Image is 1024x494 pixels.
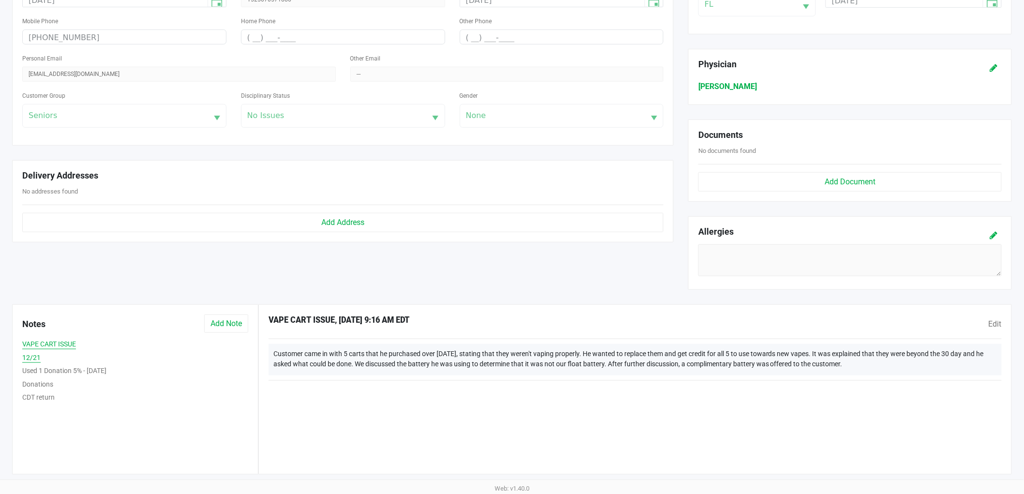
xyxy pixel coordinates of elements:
[495,485,529,492] span: Web: v1.40.0
[350,54,381,63] label: Other Email
[22,213,663,232] button: Add Address
[335,315,409,325] span: , [DATE] 9:16 AM EDT
[22,379,53,389] button: Donations
[22,339,76,349] button: VAPE CART ISSUE
[22,366,106,376] button: Used 1 Donation 5% - [DATE]
[698,172,1002,192] button: Add Document
[698,226,734,240] h5: Allergies
[269,315,335,325] span: VAPE CART ISSUE
[22,170,663,181] h5: Delivery Addresses
[22,188,78,195] span: No addresses found
[698,130,1002,140] h5: Documents
[22,392,55,403] button: CDT return
[22,17,58,26] label: Mobile Phone
[269,344,1002,375] div: Customer came in with 5 carts that he purchased over [DATE], stating that they weren't vaping pro...
[241,17,275,26] label: Home Phone
[698,82,1002,91] h6: [PERSON_NAME]
[460,91,478,100] label: Gender
[22,353,41,363] button: 12/21
[989,314,1002,334] button: Edit
[22,314,51,334] h5: Notes
[825,177,875,186] span: Add Document
[22,54,62,63] label: Personal Email
[22,91,65,100] label: Customer Group
[989,319,1002,329] span: Edit
[698,147,756,154] span: No documents found
[698,59,949,70] h5: Physician
[321,218,364,227] span: Add Address
[204,314,248,333] button: Add Note
[460,17,492,26] label: Other Phone
[241,91,290,100] label: Disciplinary Status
